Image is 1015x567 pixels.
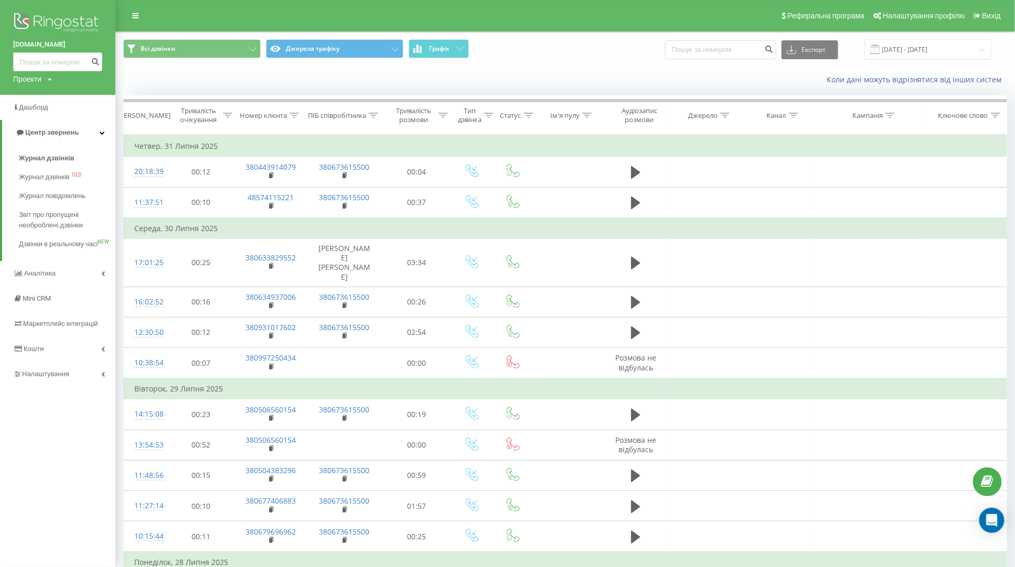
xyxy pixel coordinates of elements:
td: 03:34 [382,238,451,287]
td: 00:37 [382,187,451,218]
a: 380673615500 [319,322,369,332]
button: Джерела трафіку [266,39,403,58]
td: 00:10 [167,187,236,218]
button: Експорт [782,40,838,59]
td: [PERSON_NAME] [PERSON_NAME] [306,238,382,287]
span: Налаштування [22,370,69,378]
a: 380673615500 [319,192,369,202]
img: Ringostat logo [13,10,102,37]
span: Центр звернень [25,128,79,136]
span: Звіт про пропущені необроблені дзвінки [19,210,110,231]
a: 48574115221 [248,192,294,202]
a: 380673615500 [319,527,369,537]
td: 00:23 [167,399,236,430]
a: 380673615500 [319,405,369,415]
div: 13:54:53 [134,435,157,455]
a: 380997250434 [246,353,296,363]
span: Журнал дзвінків [19,153,74,163]
div: Номер клієнта [240,111,287,120]
a: 380506560154 [246,405,296,415]
a: 380679696962 [246,527,296,537]
td: 00:00 [382,348,451,379]
span: Всі дзвінки [141,45,175,53]
td: 00:12 [167,317,236,347]
td: 00:19 [382,399,451,430]
div: 10:15:44 [134,526,157,547]
div: 16:02:52 [134,292,157,312]
a: Коли дані можуть відрізнятися вiд інших систем [827,74,1007,84]
div: Open Intercom Messenger [979,508,1005,533]
input: Пошук за номером [665,40,776,59]
span: Вихід [982,12,1001,20]
a: 380673615500 [319,465,369,475]
span: Кошти [24,345,44,353]
td: 00:52 [167,430,236,460]
div: Ключове слово [938,111,988,120]
a: Звіт про пропущені необроблені дзвінки [19,205,115,235]
button: Графік [409,39,469,58]
span: Дашборд [19,103,48,111]
a: 380677406883 [246,496,296,506]
td: 00:25 [382,521,451,552]
a: Журнал дзвінківOLD [19,168,115,187]
a: 380673615500 [319,496,369,506]
span: Графік [429,45,450,52]
a: 380673615500 [319,162,369,172]
a: 380504383296 [246,465,296,475]
span: Журнал повідомлень [19,191,86,201]
a: 380931017602 [246,322,296,332]
span: Mini CRM [23,295,51,302]
td: 00:15 [167,460,236,490]
div: Джерело [688,111,718,120]
td: 00:16 [167,287,236,317]
span: Журнал дзвінків [19,172,69,182]
td: 02:54 [382,317,451,347]
td: 00:04 [382,157,451,187]
span: Маркетплейс інтеграцій [23,320,98,328]
div: Ім'я пулу [550,111,580,120]
span: Розмова не відбулась [615,353,656,372]
div: ПІБ співробітника [308,111,366,120]
div: 11:37:51 [134,192,157,213]
td: Вівторок, 29 Липня 2025 [124,378,1007,399]
div: Тривалість розмови [392,106,436,124]
td: 00:07 [167,348,236,379]
td: 00:59 [382,460,451,490]
div: Канал [767,111,786,120]
div: Тип дзвінка [458,106,482,124]
div: 14:15:08 [134,404,157,424]
a: 380506560154 [246,435,296,445]
span: Реферальна програма [788,12,865,20]
span: Дзвінки в реальному часі [19,239,98,249]
a: 380634937006 [246,292,296,302]
input: Пошук за номером [13,52,102,71]
div: 11:48:56 [134,465,157,486]
a: [DOMAIN_NAME] [13,39,102,50]
td: 00:10 [167,491,236,521]
a: 380673615500 [319,292,369,302]
span: Аналiтика [24,269,56,277]
div: Кампанія [852,111,883,120]
a: Дзвінки в реальному часіNEW [19,235,115,254]
a: 380443914079 [246,162,296,172]
td: 00:25 [167,238,236,287]
div: Проекти [13,74,41,84]
a: Журнал повідомлень [19,187,115,205]
a: Центр звернень [2,120,115,145]
td: Четвер, 31 Липня 2025 [124,136,1007,157]
a: Журнал дзвінків [19,149,115,168]
span: Налаштування профілю [883,12,965,20]
div: Тривалість очікування [176,106,220,124]
div: 17:01:25 [134,253,157,273]
div: Аудіозапис розмови [613,106,666,124]
td: Середа, 30 Липня 2025 [124,218,1007,239]
div: 10:38:54 [134,353,157,373]
div: 12:30:50 [134,322,157,343]
div: [PERSON_NAME] [117,111,170,120]
td: 00:12 [167,157,236,187]
td: 00:00 [382,430,451,460]
span: Розмова не відбулась [615,435,656,454]
div: Статус [500,111,521,120]
td: 00:11 [167,521,236,552]
div: 20:18:39 [134,161,157,182]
